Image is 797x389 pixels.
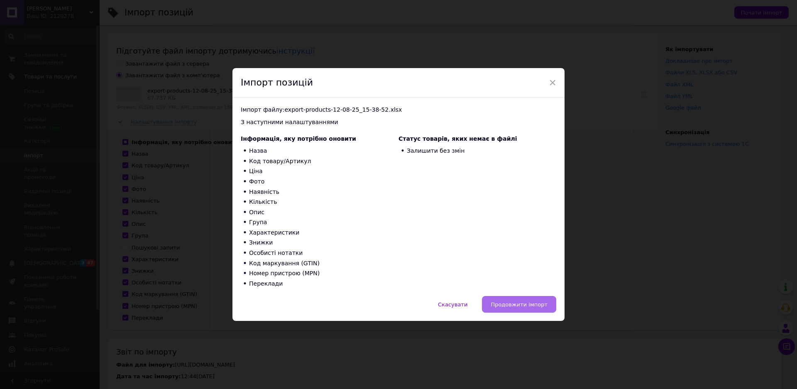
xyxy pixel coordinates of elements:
li: Залишити без змін [398,146,556,157]
div: З наступними налаштуваннями [241,118,556,127]
li: Наявність [241,187,398,197]
li: Код маркування (GTIN) [241,258,398,269]
button: Скасувати [429,296,476,313]
li: Назва [241,146,398,157]
li: Кількість [241,197,398,208]
li: Переклади [241,279,398,289]
span: Статус товарів, яких немає в файлі [398,135,517,142]
li: Характеристики [241,228,398,238]
li: Група [241,218,398,228]
span: Інформація, яку потрібно оновити [241,135,356,142]
span: Скасувати [438,301,467,308]
span: × [549,76,556,90]
span: Продовжити імпорт [491,301,548,308]
li: Знижки [241,238,398,248]
li: Номер пристрою (MPN) [241,269,398,279]
li: Фото [241,176,398,187]
div: Імпорт позицій [232,68,565,98]
li: Ціна [241,166,398,177]
li: Опис [241,207,398,218]
div: Імпорт файлу: export-products-12-08-25_15-38-52.xlsx [241,106,556,114]
li: Особисті нотатки [241,248,398,259]
button: Продовжити імпорт [482,296,556,313]
li: Код товару/Артикул [241,156,398,166]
